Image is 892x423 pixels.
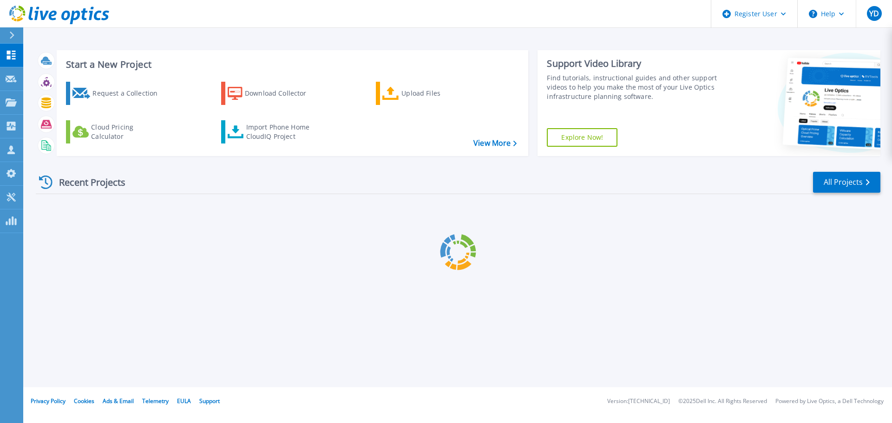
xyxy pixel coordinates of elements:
a: Support [199,397,220,405]
h3: Start a New Project [66,59,517,70]
div: Find tutorials, instructional guides and other support videos to help you make the most of your L... [547,73,721,101]
a: EULA [177,397,191,405]
div: Request a Collection [92,84,167,103]
a: Telemetry [142,397,169,405]
span: YD [869,10,879,17]
div: Upload Files [401,84,476,103]
a: Privacy Policy [31,397,66,405]
div: Recent Projects [36,171,138,194]
a: Ads & Email [103,397,134,405]
li: Version: [TECHNICAL_ID] [607,398,670,404]
a: Upload Files [376,82,479,105]
a: View More [473,139,517,148]
a: Request a Collection [66,82,170,105]
a: Explore Now! [547,128,617,147]
div: Download Collector [245,84,319,103]
a: Download Collector [221,82,325,105]
li: Powered by Live Optics, a Dell Technology [775,398,884,404]
a: Cookies [74,397,94,405]
div: Cloud Pricing Calculator [91,123,165,141]
a: All Projects [813,172,880,193]
li: © 2025 Dell Inc. All Rights Reserved [678,398,767,404]
a: Cloud Pricing Calculator [66,120,170,143]
div: Import Phone Home CloudIQ Project [246,123,319,141]
div: Support Video Library [547,58,721,70]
